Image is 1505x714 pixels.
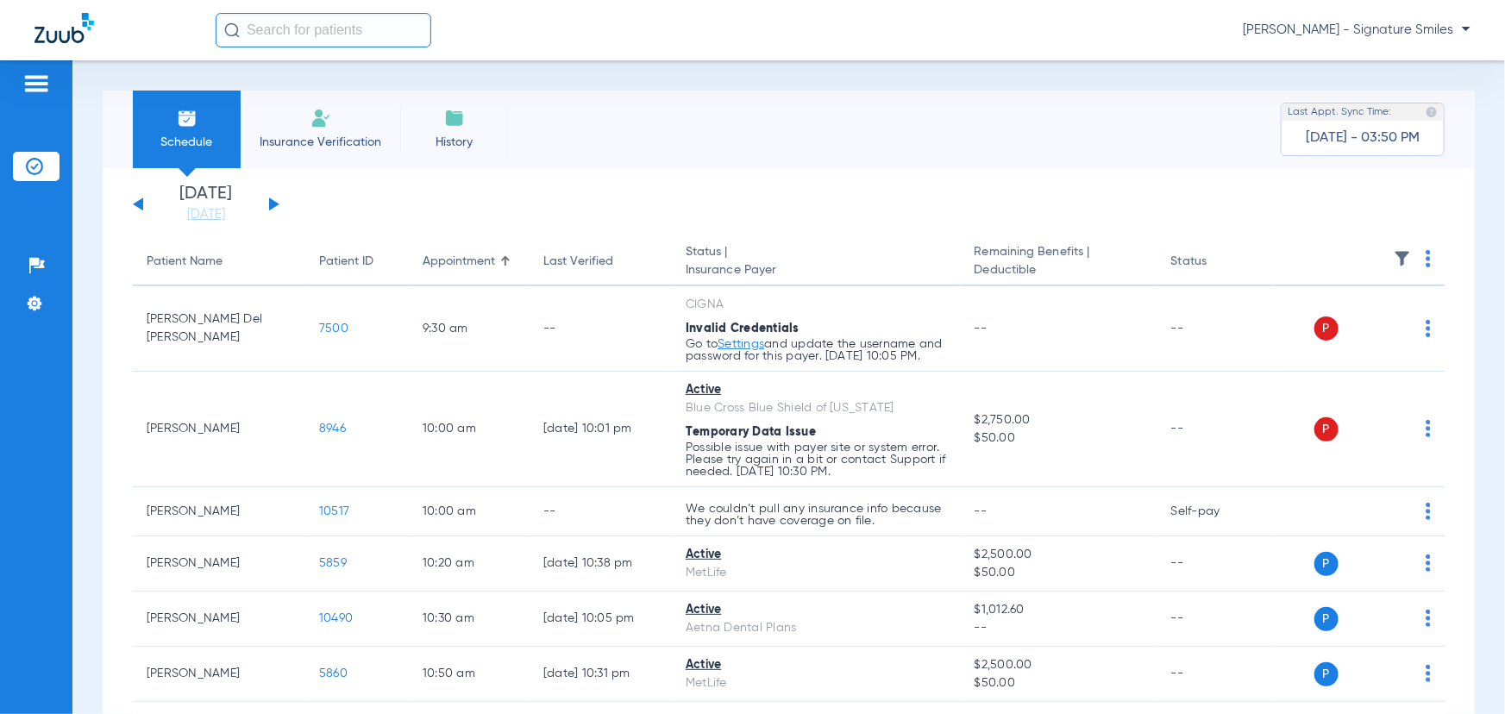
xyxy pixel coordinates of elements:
span: $50.00 [975,429,1144,448]
div: Patient ID [319,253,395,271]
div: Patient ID [319,253,373,271]
span: Temporary Data Issue [686,426,816,438]
td: [DATE] 10:38 PM [530,536,672,592]
span: History [413,134,495,151]
td: -- [1157,286,1274,372]
img: group-dot-blue.svg [1426,554,1431,572]
span: -- [975,505,988,517]
img: hamburger-icon [22,73,50,94]
span: -- [975,619,1144,637]
td: -- [1157,536,1274,592]
img: group-dot-blue.svg [1426,503,1431,520]
input: Search for patients [216,13,431,47]
img: History [444,108,465,128]
td: 10:00 AM [409,372,530,487]
img: group-dot-blue.svg [1426,420,1431,437]
td: -- [530,487,672,536]
span: [DATE] - 03:50 PM [1306,129,1420,147]
span: -- [975,323,988,335]
span: $50.00 [975,674,1144,692]
span: 10517 [319,505,349,517]
span: Deductible [975,261,1144,279]
th: Status | [672,238,961,286]
td: 10:20 AM [409,536,530,592]
li: [DATE] [154,185,258,223]
td: 9:30 AM [409,286,530,372]
div: CIGNA [686,296,947,314]
td: -- [1157,372,1274,487]
p: We couldn’t pull any insurance info because they don’t have coverage on file. [686,503,947,527]
span: Insurance Verification [254,134,387,151]
span: Invalid Credentials [686,323,800,335]
div: Active [686,381,947,399]
span: [PERSON_NAME] - Signature Smiles [1243,22,1471,39]
div: Blue Cross Blue Shield of [US_STATE] [686,399,947,417]
th: Status [1157,238,1274,286]
img: Zuub Logo [34,13,94,43]
span: P [1314,552,1339,576]
div: Appointment [423,253,516,271]
span: $2,500.00 [975,546,1144,564]
span: Schedule [146,134,228,151]
td: Self-pay [1157,487,1274,536]
img: group-dot-blue.svg [1426,250,1431,267]
div: Appointment [423,253,495,271]
div: Patient Name [147,253,223,271]
span: $1,012.60 [975,601,1144,619]
div: Last Verified [543,253,658,271]
td: -- [1157,592,1274,647]
span: 5860 [319,667,348,680]
td: [DATE] 10:01 PM [530,372,672,487]
td: [PERSON_NAME] Del [PERSON_NAME] [133,286,305,372]
span: 5859 [319,557,347,569]
img: last sync help info [1426,106,1438,118]
div: MetLife [686,564,947,582]
span: $50.00 [975,564,1144,582]
div: Last Verified [543,253,613,271]
div: Active [686,656,947,674]
img: Search Icon [224,22,240,38]
td: [PERSON_NAME] [133,592,305,647]
a: Settings [718,338,764,350]
div: Active [686,601,947,619]
img: Schedule [177,108,198,128]
img: group-dot-blue.svg [1426,665,1431,682]
span: $2,500.00 [975,656,1144,674]
td: [PERSON_NAME] [133,647,305,702]
img: group-dot-blue.svg [1426,320,1431,337]
td: [DATE] 10:31 PM [530,647,672,702]
span: Last Appt. Sync Time: [1288,103,1391,121]
a: [DATE] [154,206,258,223]
td: 10:50 AM [409,647,530,702]
span: Insurance Payer [686,261,947,279]
td: [PERSON_NAME] [133,536,305,592]
span: 8946 [319,423,346,435]
span: P [1314,662,1339,686]
td: -- [1157,647,1274,702]
span: P [1314,417,1339,442]
td: -- [530,286,672,372]
img: Manual Insurance Verification [310,108,331,128]
td: [PERSON_NAME] [133,372,305,487]
th: Remaining Benefits | [961,238,1157,286]
p: Go to and update the username and password for this payer. [DATE] 10:05 PM. [686,338,947,362]
span: $2,750.00 [975,411,1144,429]
span: 7500 [319,323,348,335]
div: Aetna Dental Plans [686,619,947,637]
td: [DATE] 10:05 PM [530,592,672,647]
td: 10:30 AM [409,592,530,647]
img: filter.svg [1394,250,1411,267]
span: 10490 [319,612,353,624]
td: 10:00 AM [409,487,530,536]
div: Active [686,546,947,564]
span: P [1314,316,1339,341]
div: MetLife [686,674,947,692]
p: Possible issue with payer site or system error. Please try again in a bit or contact Support if n... [686,442,947,478]
div: Patient Name [147,253,292,271]
td: [PERSON_NAME] [133,487,305,536]
img: group-dot-blue.svg [1426,610,1431,627]
span: P [1314,607,1339,631]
